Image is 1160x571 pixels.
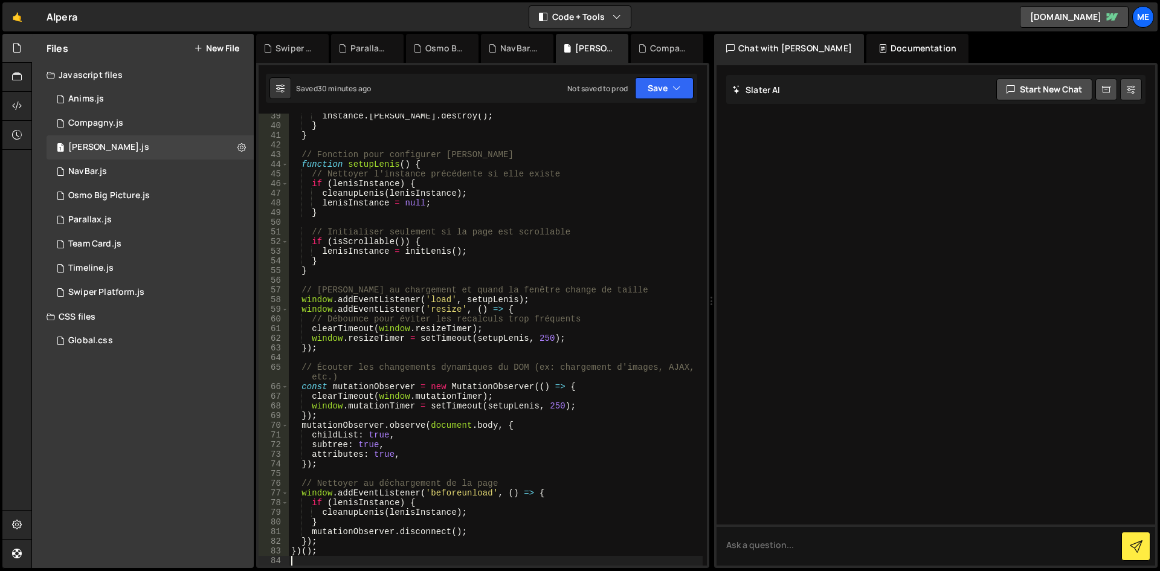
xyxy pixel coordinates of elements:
div: Chat with [PERSON_NAME] [714,34,864,63]
button: Start new chat [996,79,1092,100]
div: 52 [259,237,289,247]
div: 59 [259,305,289,314]
a: 🤙 [2,2,32,31]
div: 61 [259,324,289,334]
div: 16285/43961.js [47,280,254,305]
div: 60 [259,314,289,324]
div: 64 [259,353,289,363]
div: Compagny.js [68,118,123,129]
div: 42 [259,140,289,150]
div: 39 [259,111,289,121]
div: Timeline.js [68,263,114,274]
div: Saved [296,83,371,94]
div: 57 [259,285,289,295]
div: 48 [259,198,289,208]
div: Anims.js [68,94,104,105]
div: Osmo Big Picture.js [425,42,464,54]
div: 65 [259,363,289,382]
div: 49 [259,208,289,218]
div: 51 [259,227,289,237]
div: 74 [259,459,289,469]
div: 44 [259,160,289,169]
div: 54 [259,256,289,266]
div: 77 [259,488,289,498]
div: 69 [259,411,289,421]
div: 16285/45494.js [47,135,254,160]
div: 78 [259,498,289,508]
div: 16285/44894.js [47,87,254,111]
div: NavBar.js [500,42,539,54]
div: 16285/44875.js [47,256,254,280]
div: Compagny.js [650,42,689,54]
div: [PERSON_NAME].js [575,42,614,54]
div: 58 [259,295,289,305]
div: Not saved to prod [567,83,628,94]
div: NavBar.js [68,166,107,177]
div: 71 [259,430,289,440]
div: 67 [259,392,289,401]
div: 16285/43939.js [47,232,254,256]
a: Me [1132,6,1154,28]
div: 43 [259,150,289,160]
div: Documentation [866,34,968,63]
div: Global.css [68,335,113,346]
div: Alpera [47,10,77,24]
h2: Files [47,42,68,55]
div: 79 [259,508,289,517]
div: 16285/44842.js [47,184,254,208]
div: 83 [259,546,289,556]
div: Swiper Platform.js [275,42,314,54]
button: New File [194,44,239,53]
div: Team Card.js [68,239,121,250]
div: 62 [259,334,289,343]
div: Javascript files [32,63,254,87]
div: [PERSON_NAME].js [68,142,149,153]
div: Parallax.js [68,215,112,225]
a: [DOMAIN_NAME] [1020,6,1129,28]
div: 16285/43940.css [47,329,254,353]
button: Save [635,77,694,99]
div: 40 [259,121,289,131]
div: 45 [259,169,289,179]
button: Code + Tools [529,6,631,28]
div: 50 [259,218,289,227]
h2: Slater AI [732,84,781,95]
div: 80 [259,517,289,527]
div: 30 minutes ago [318,83,371,94]
div: 81 [259,527,289,537]
div: 75 [259,469,289,479]
div: 56 [259,276,289,285]
div: 16285/44080.js [47,111,254,135]
div: Parallax.js [350,42,389,54]
div: 55 [259,266,289,276]
span: 1 [57,144,64,153]
div: 53 [259,247,289,256]
div: 68 [259,401,289,411]
div: 84 [259,556,289,566]
div: Osmo Big Picture.js [68,190,150,201]
div: 73 [259,450,289,459]
div: 72 [259,440,289,450]
div: 41 [259,131,289,140]
div: CSS files [32,305,254,329]
div: 70 [259,421,289,430]
div: 47 [259,189,289,198]
div: Swiper Platform.js [68,287,144,298]
div: 63 [259,343,289,353]
div: 16285/45492.js [47,208,254,232]
div: 46 [259,179,289,189]
div: 76 [259,479,289,488]
div: 82 [259,537,289,546]
div: 16285/44885.js [47,160,254,184]
div: 66 [259,382,289,392]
